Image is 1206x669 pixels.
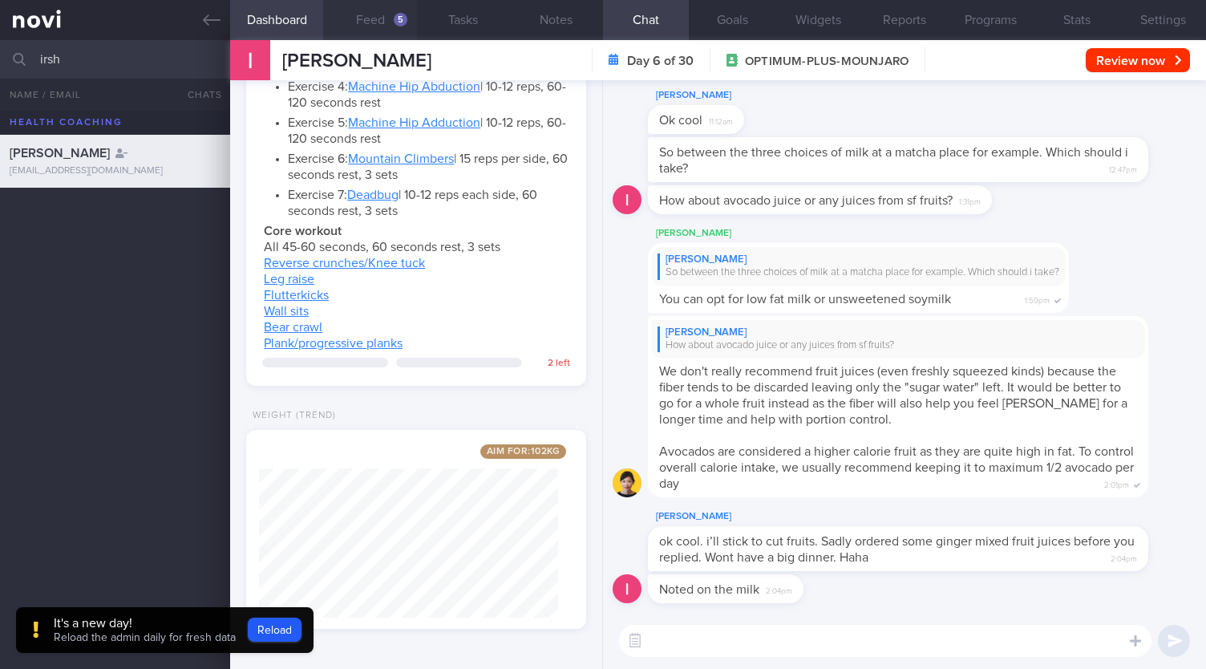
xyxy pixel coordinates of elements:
[658,326,1139,339] div: [PERSON_NAME]
[659,583,759,596] span: Noted on the milk
[348,80,480,93] a: Machine Hip Abduction
[658,339,1139,352] div: How about avocado juice or any juices from sf fruits?
[246,410,336,422] div: Weight (Trend)
[659,535,1135,564] span: ok cool. i’ll stick to cut fruits. Sadly ordered some ginger mixed fruit juices before you replie...
[659,194,953,207] span: How about avocado juice or any juices from sf fruits?
[264,337,403,350] a: Plank/progressive planks
[659,114,702,127] span: Ok cool
[54,615,236,631] div: It's a new day!
[10,147,110,160] span: [PERSON_NAME]
[648,224,1117,243] div: [PERSON_NAME]
[658,253,1059,266] div: [PERSON_NAME]
[1104,476,1129,491] span: 2:01pm
[1086,48,1190,72] button: Review now
[282,51,431,71] span: [PERSON_NAME]
[627,53,694,69] strong: Day 6 of 30
[348,152,454,165] a: Mountain Climbers
[1111,549,1137,565] span: 2:04pm
[264,321,322,334] a: Bear crawl
[745,54,909,70] span: OPTIMUM-PLUS-MOUNJARO
[288,111,569,147] li: Exercise 5: | 10-12 reps, 60-120 seconds rest
[658,266,1059,279] div: So between the three choices of milk at a matcha place for example. Which should i take?
[248,618,301,642] button: Reload
[166,79,230,111] button: Chats
[264,257,425,270] a: Reverse crunches/Knee tuck
[288,75,569,111] li: Exercise 4: | 10-12 reps, 60-120 seconds rest
[480,444,567,459] span: Aim for: 102 kg
[1025,291,1050,306] span: 1:59pm
[530,358,570,370] div: 2 left
[348,116,480,129] a: Machine Hip Adduction
[264,273,314,286] a: Leg raise
[264,241,500,253] span: All 45-60 seconds, 60 seconds rest, 3 sets
[264,225,342,237] strong: Core workout
[766,582,792,597] span: 2:04pm
[709,112,733,128] span: 11:12am
[347,189,399,201] a: Deadbug
[648,507,1196,526] div: [PERSON_NAME]
[659,293,951,306] span: You can opt for low fat milk or unsweetened soymilk
[264,289,329,302] a: Flutterkicks
[288,147,569,183] li: Exercise 6: | 15 reps per side, 60 seconds rest, 3 sets
[648,86,792,105] div: [PERSON_NAME]
[54,632,236,643] span: Reload the admin daily for fresh data
[10,165,221,177] div: [EMAIL_ADDRESS][DOMAIN_NAME]
[959,193,981,208] span: 1:31pm
[264,305,309,318] a: Wall sits
[659,365,1127,426] span: We don't really recommend fruit juices (even freshly squeezed kinds) because the fiber tends to b...
[659,445,1134,490] span: Avocados are considered a higher calorie fruit as they are quite high in fat. To control overall ...
[394,13,407,26] div: 5
[659,146,1128,175] span: So between the three choices of milk at a matcha place for example. Which should i take?
[288,183,569,219] li: Exercise 7: | 10-12 reps each side, 60 seconds rest, 3 sets
[1109,160,1137,176] span: 12:47pm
